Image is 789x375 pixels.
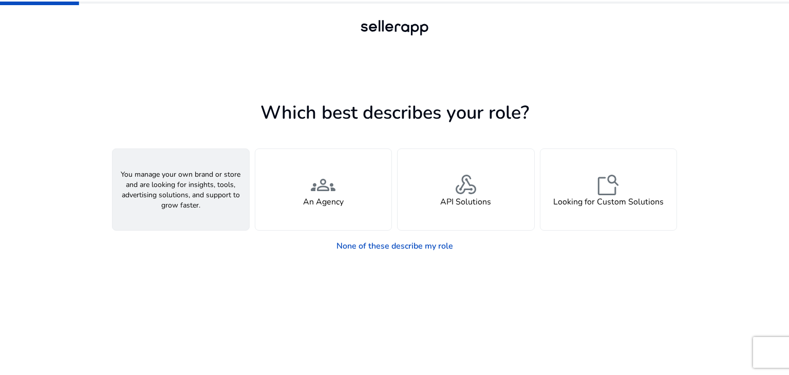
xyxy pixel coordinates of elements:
button: You manage your own brand or store and are looking for insights, tools, advertising solutions, an... [112,148,250,231]
span: webhook [454,173,478,197]
h4: Looking for Custom Solutions [553,197,664,207]
button: feature_searchLooking for Custom Solutions [540,148,678,231]
span: groups [311,173,335,197]
h1: Which best describes your role? [112,102,677,124]
button: webhookAPI Solutions [397,148,535,231]
span: feature_search [596,173,621,197]
h4: API Solutions [440,197,491,207]
button: groupsAn Agency [255,148,392,231]
a: None of these describe my role [328,236,461,256]
h4: An Agency [303,197,344,207]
